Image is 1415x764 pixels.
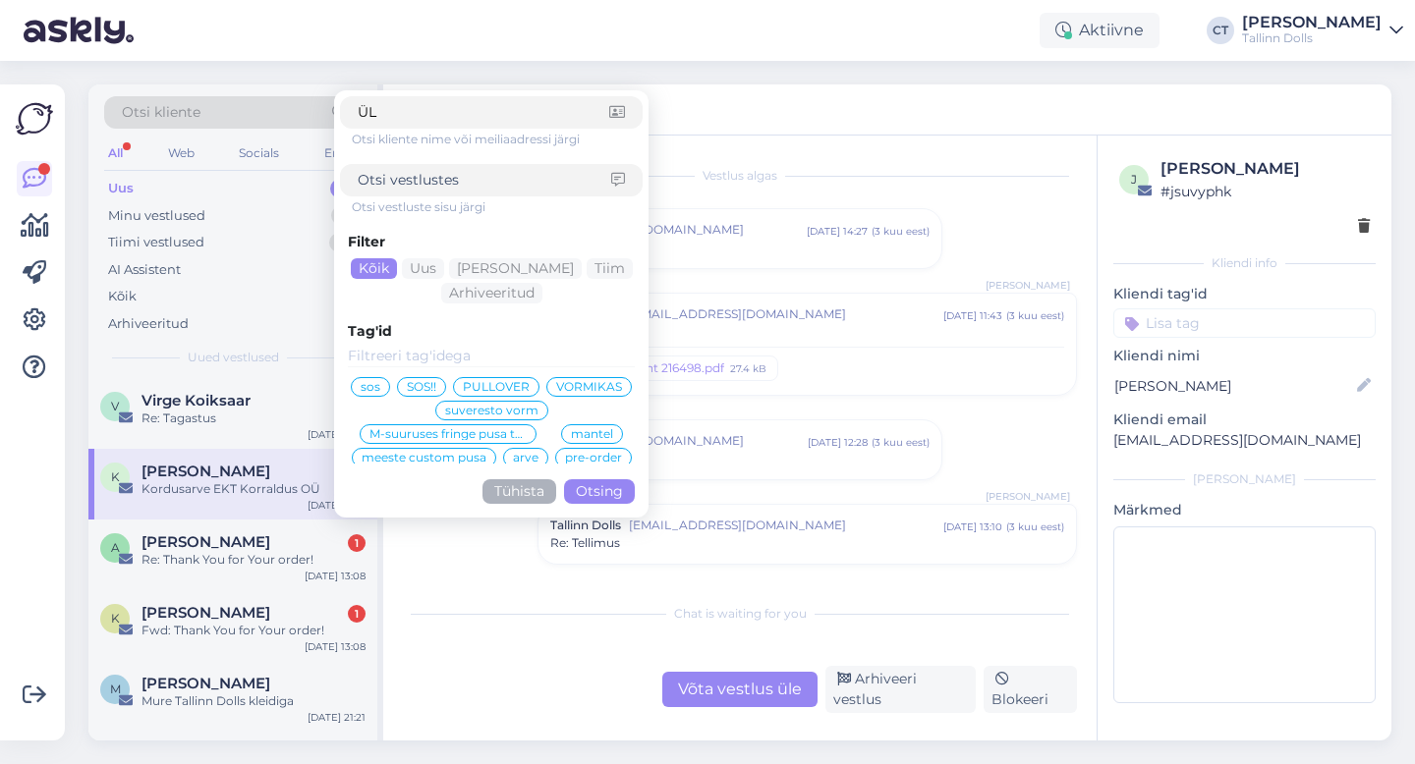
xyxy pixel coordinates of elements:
p: Kliendi tag'id [1113,284,1376,304]
span: [EMAIL_ADDRESS][DOMAIN_NAME] [629,305,943,323]
input: Otsi kliente [358,102,609,123]
div: [DATE] 13:19 [308,498,366,513]
span: Aina Silberk [141,533,270,551]
span: Otsi kliente [122,102,200,123]
span: [PERSON_NAME] [986,489,1070,504]
div: Email [320,140,362,166]
div: Chat is waiting for you [403,605,1077,623]
span: [EMAIL_ADDRESS][DOMAIN_NAME] [527,221,807,239]
div: 27.4 kB [728,359,768,377]
div: Võta vestlus üle [662,672,818,707]
div: Socials [235,140,283,166]
div: [PERSON_NAME] [1113,470,1376,488]
span: Virge Koiksaar [141,392,251,409]
span: K [111,469,120,484]
div: ( 3 kuu eest ) [1006,519,1064,534]
div: Kliendi info [1113,254,1376,272]
a: Arve-saateleht 216498.pdf27.4 kB [550,355,778,381]
div: Kõik [351,258,397,279]
div: All [104,140,127,166]
div: # jsuvyphk [1160,181,1370,202]
div: [PERSON_NAME] [1160,157,1370,181]
div: 6 [330,179,358,198]
a: [PERSON_NAME]Tallinn Dolls [1242,15,1403,46]
span: meeste custom pusa [362,452,486,464]
span: V [111,399,119,413]
div: Arhiveeri vestlus [825,666,976,713]
div: Re: Thank You for Your order! [141,551,366,569]
span: K [111,611,120,626]
div: Otsi vestluste sisu järgi [352,198,643,216]
div: Tag'id [348,321,635,342]
div: [DATE] 12:28 [808,435,868,450]
span: Katrin Erit [141,604,270,622]
p: Kliendi nimi [1113,346,1376,366]
div: [DATE] 13:08 [305,569,366,583]
div: Vestlus algas [403,167,1077,185]
div: 0 [329,233,358,252]
span: Re: Tellimus [550,534,620,552]
div: Fwd: Thank You for Your order! [141,622,366,639]
div: Web [164,140,198,166]
div: [DATE] 11:43 [943,308,1002,323]
div: 2 [331,206,358,226]
div: Kõik [108,287,137,306]
span: [EMAIL_ADDRESS][DOMAIN_NAME] [629,517,943,534]
span: sos [361,381,380,393]
div: ( 3 kuu eest ) [872,435,930,450]
div: [DATE] 13:21 [308,427,366,442]
div: ( 3 kuu eest ) [872,224,930,239]
div: Otsi kliente nime või meiliaadressi järgi [352,131,643,148]
div: [DATE] 14:27 [807,224,868,239]
span: M-suuruses fringe pusa tagastamine [369,428,527,440]
div: ( 3 kuu eest ) [1006,308,1064,323]
div: [DATE] 13:08 [305,639,366,654]
div: Re: Tagastus [141,409,366,427]
div: Filter [348,232,635,252]
div: 1 [348,534,366,552]
p: Märkmed [1113,500,1376,520]
span: Uued vestlused [188,349,279,366]
p: [EMAIL_ADDRESS][DOMAIN_NAME] [1113,430,1376,451]
img: Askly Logo [16,100,53,137]
div: Arhiveeritud [108,314,189,334]
div: Blokeeri [984,666,1077,713]
span: [EMAIL_ADDRESS][DOMAIN_NAME] [527,432,808,450]
div: [DATE] 13:10 [943,519,1002,534]
div: 1 [348,605,366,623]
span: Kristi Klein [141,463,270,480]
div: Mure Tallinn Dolls kleidiga [141,692,366,710]
span: M [110,682,121,696]
input: Filtreeri tag'idega [348,346,635,367]
div: Minu vestlused [108,206,205,226]
div: Kordusarve EKT Korraldus OÜ [141,480,366,498]
div: AI Assistent [108,260,181,280]
input: Lisa tag [1113,308,1376,338]
span: [PERSON_NAME] [986,278,1070,293]
div: Uus [108,179,134,198]
input: Lisa nimi [1114,375,1353,397]
div: Tiimi vestlused [108,233,204,252]
span: j [1131,172,1137,187]
span: Marie Ustav [141,675,270,692]
div: [DATE] 21:21 [308,710,366,725]
p: Kliendi email [1113,409,1376,430]
span: A [111,540,120,555]
div: Aktiivne [1040,13,1160,48]
input: Otsi vestlustes [358,170,611,191]
div: [PERSON_NAME] [1242,15,1382,30]
div: CT [1207,17,1234,44]
span: Tallinn Dolls [550,517,621,534]
div: Tallinn Dolls [1242,30,1382,46]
